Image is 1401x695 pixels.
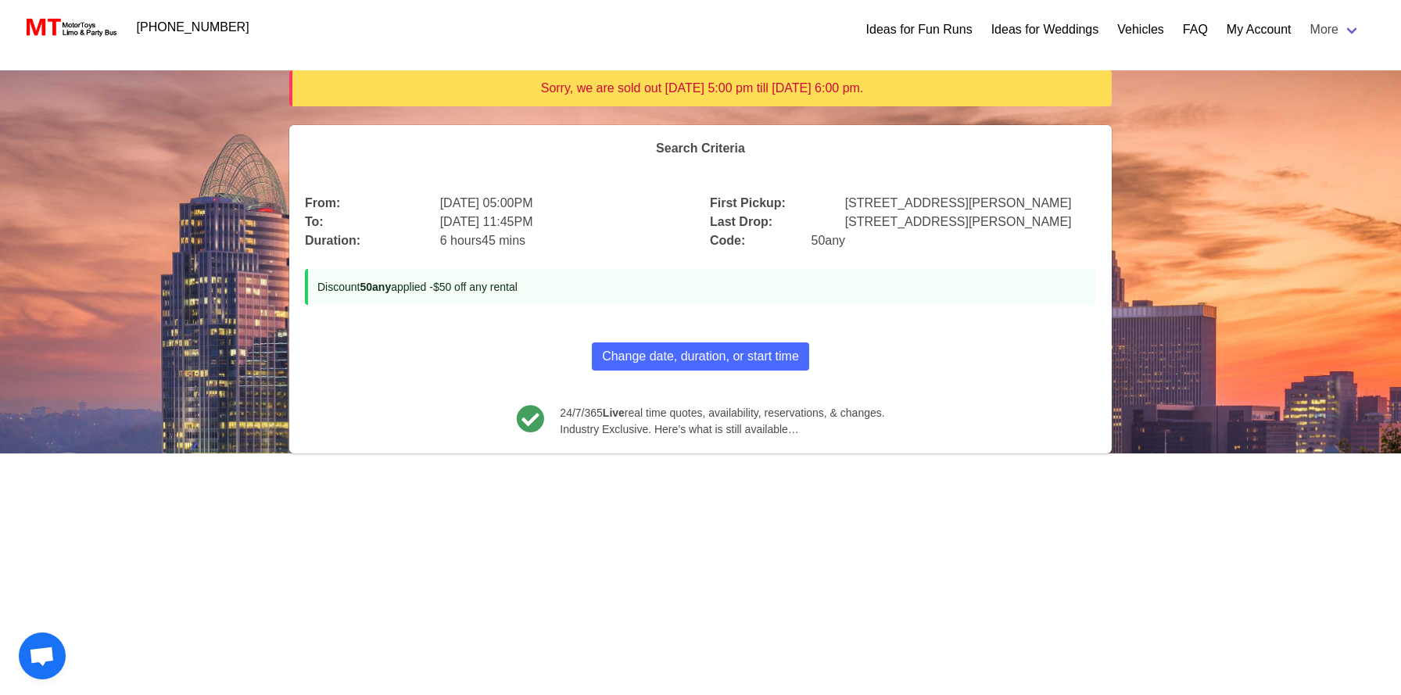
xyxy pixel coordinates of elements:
div: [DATE] 05:00PM [431,184,700,213]
span: 45 mins [482,234,525,247]
span: 24/7/365 real time quotes, availability, reservations, & changes. [560,405,884,421]
div: 50any [802,222,1106,260]
b: Duration: [305,234,360,247]
a: Ideas for Fun Runs [866,20,973,39]
b: Last Drop: [710,215,772,228]
b: Code: [710,234,745,247]
a: Ideas for Weddings [991,20,1099,39]
b: First Pickup: [710,196,786,210]
a: More [1301,14,1370,45]
div: Sorry, we are sold out [DATE] 5:00 pm till [DATE] 6:00 pm. [302,80,1102,97]
span: $50 off any rental [433,281,518,293]
a: FAQ [1183,20,1208,39]
span: Industry Exclusive. Here’s what is still available… [560,421,884,438]
b: Live [603,407,625,419]
a: My Account [1227,20,1292,39]
div: [STREET_ADDRESS][PERSON_NAME] [836,184,1105,213]
a: [PHONE_NUMBER] [127,12,259,43]
button: Change date, duration, or start time [592,342,809,371]
a: Vehicles [1117,20,1164,39]
h4: Search Criteria [305,141,1096,156]
b: From: [305,196,340,210]
div: [STREET_ADDRESS][PERSON_NAME] [836,203,1105,231]
img: MotorToys Logo [22,16,118,38]
div: 6 hours [431,222,700,250]
span: Change date, duration, or start time [602,347,799,366]
div: [DATE] 11:45PM [431,203,700,231]
b: To: [305,215,324,228]
div: Open chat [19,632,66,679]
small: Discount applied - [317,281,518,293]
b: 50any [360,281,391,293]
